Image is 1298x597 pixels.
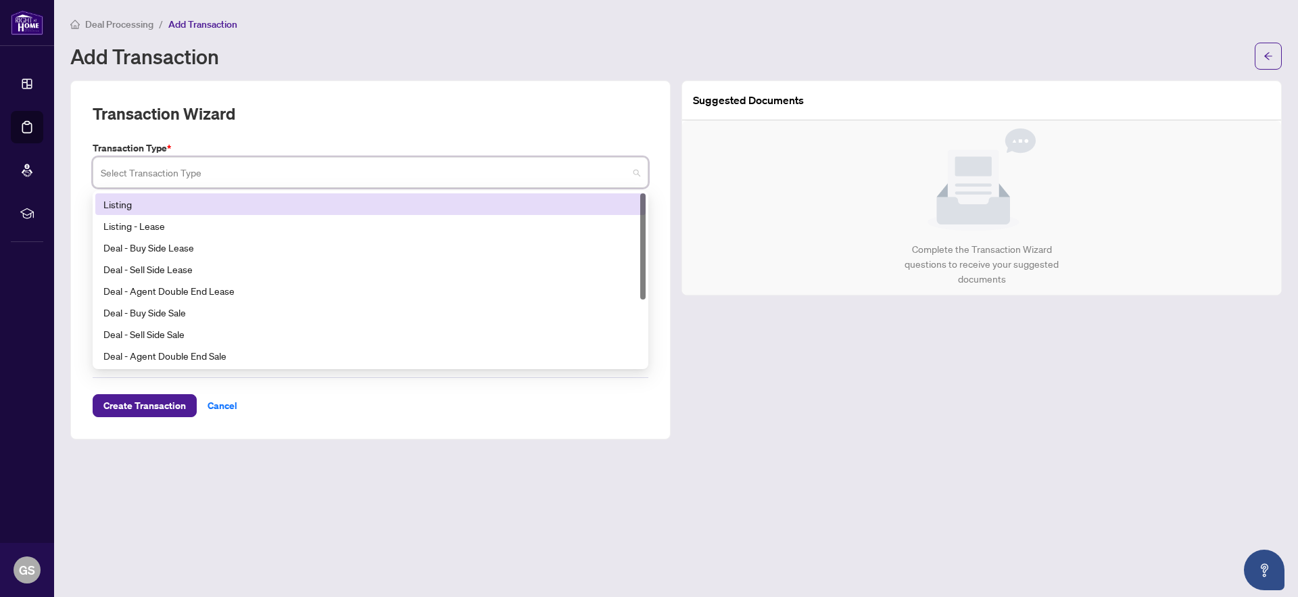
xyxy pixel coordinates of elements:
h2: Transaction Wizard [93,103,235,124]
div: Complete the Transaction Wizard questions to receive your suggested documents [890,242,1074,287]
div: Deal - Buy Side Lease [103,240,638,255]
div: Deal - Agent Double End Sale [103,348,638,363]
span: Add Transaction [168,18,237,30]
span: Create Transaction [103,395,186,416]
li: / [159,16,163,32]
div: Listing [103,197,638,212]
div: Deal - Sell Side Lease [103,262,638,277]
article: Suggested Documents [693,92,804,109]
button: Open asap [1244,550,1284,590]
div: Deal - Buy Side Lease [95,237,646,258]
div: Deal - Sell Side Sale [95,323,646,345]
span: home [70,20,80,29]
button: Cancel [197,394,248,417]
div: Deal - Sell Side Sale [103,327,638,341]
label: Transaction Type [93,141,648,156]
div: Deal - Buy Side Sale [103,305,638,320]
div: Deal - Sell Side Lease [95,258,646,280]
span: GS [19,560,35,579]
img: Null State Icon [928,128,1036,231]
img: logo [11,10,43,35]
div: Listing - Lease [103,218,638,233]
div: Listing - Lease [95,215,646,237]
button: Create Transaction [93,394,197,417]
div: Listing [95,193,646,215]
h1: Add Transaction [70,45,219,67]
span: arrow-left [1264,51,1273,61]
div: Deal - Buy Side Sale [95,302,646,323]
span: Deal Processing [85,18,153,30]
div: Deal - Agent Double End Lease [103,283,638,298]
div: Deal - Agent Double End Sale [95,345,646,366]
span: Cancel [208,395,237,416]
div: Deal - Agent Double End Lease [95,280,646,302]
